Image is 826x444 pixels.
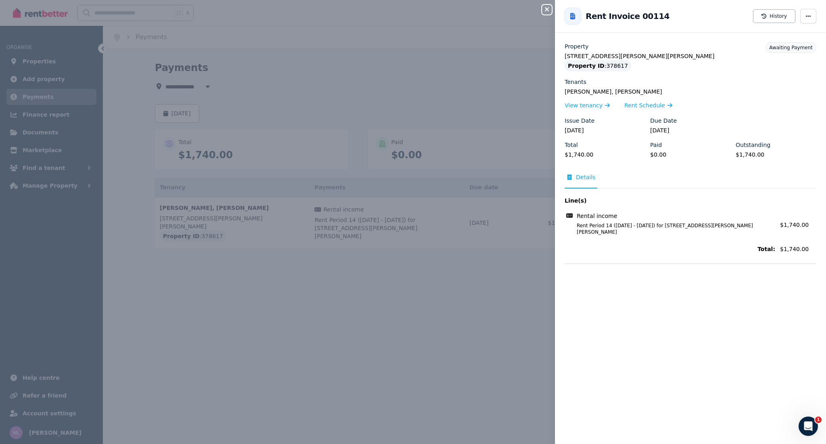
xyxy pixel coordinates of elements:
label: Tenants [565,78,586,86]
span: Rental income [577,212,617,220]
legend: [DATE] [565,126,645,134]
legend: $0.00 [650,151,731,159]
div: : 378617 [565,60,631,71]
span: Details [576,173,596,181]
span: 1 [815,417,822,423]
span: Rent Schedule [624,101,665,109]
legend: $1,740.00 [736,151,816,159]
span: Total: [565,245,775,253]
legend: [STREET_ADDRESS][PERSON_NAME][PERSON_NAME] [565,52,816,60]
span: Line(s) [565,197,775,205]
label: Issue Date [565,117,594,125]
label: Outstanding [736,141,770,149]
legend: [PERSON_NAME], [PERSON_NAME] [565,88,816,96]
h2: Rent Invoice 00114 [586,10,670,22]
a: Rent Schedule [624,101,672,109]
label: Paid [650,141,662,149]
button: History [753,9,795,23]
label: Total [565,141,578,149]
span: Property ID [568,62,605,70]
span: $1,740.00 [780,222,809,228]
label: Property [565,42,588,50]
legend: [DATE] [650,126,731,134]
span: Rent Period 14 ([DATE] - [DATE]) for [STREET_ADDRESS][PERSON_NAME][PERSON_NAME] [567,222,775,235]
span: View tenancy [565,101,603,109]
span: $1,740.00 [780,245,816,253]
a: View tenancy [565,101,610,109]
label: Due Date [650,117,677,125]
span: Awaiting Payment [769,45,813,50]
iframe: Intercom live chat [799,417,818,436]
nav: Tabs [565,173,816,188]
legend: $1,740.00 [565,151,645,159]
